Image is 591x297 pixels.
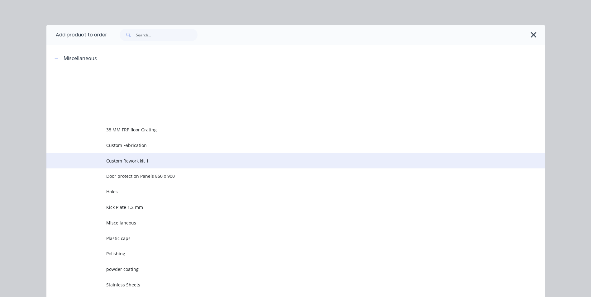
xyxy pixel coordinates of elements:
[106,142,457,148] span: Custom Fabrication
[46,25,107,45] div: Add product to order
[106,158,457,164] span: Custom Rework kit 1
[136,29,198,41] input: Search...
[106,235,457,242] span: Plastic caps
[106,204,457,210] span: Kick Plate 1.2 mm
[106,126,457,133] span: 38 MM FRP floor Grating
[64,54,97,62] div: Miscellaneous
[106,250,457,257] span: Polishing
[106,281,457,288] span: Stainless Sheets
[106,266,457,272] span: powder coating
[106,173,457,179] span: Door protection Panels 850 x 900
[106,188,457,195] span: Holes
[106,219,457,226] span: Miscellaneous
